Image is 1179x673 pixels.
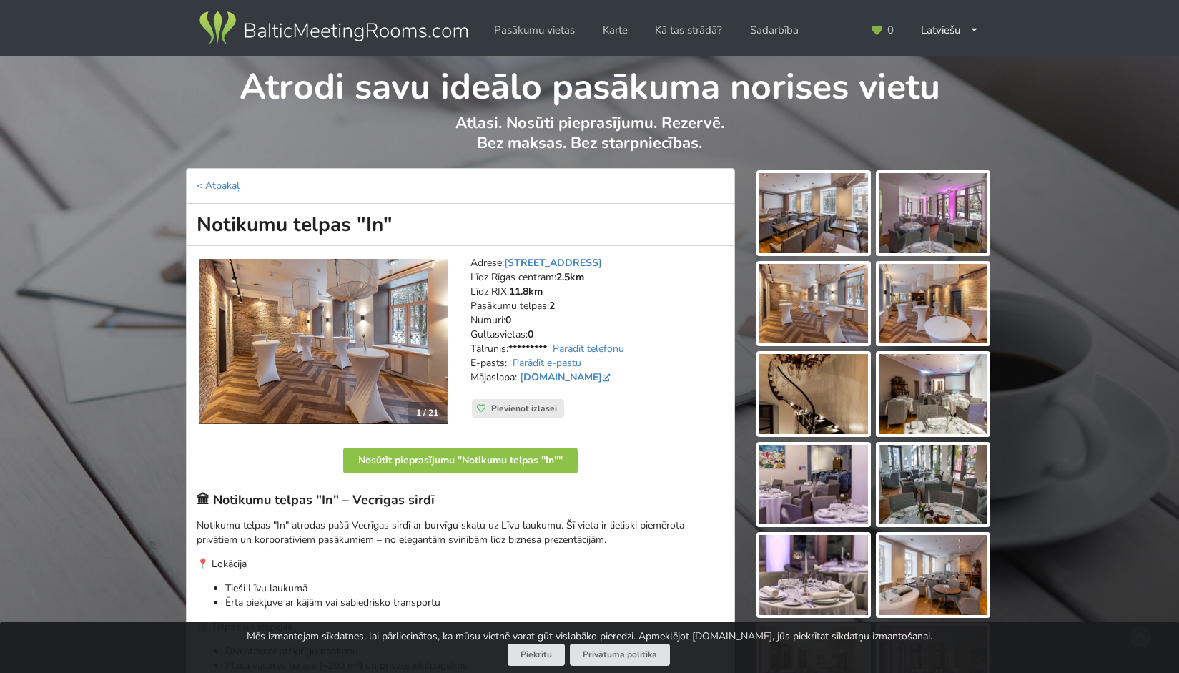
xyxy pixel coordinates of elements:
[879,535,987,615] img: Notikumu telpas "In" | Vecrīga | Pasākumu vieta - galerijas bilde
[570,644,670,666] a: Privātuma politika
[197,9,470,49] img: Baltic Meeting Rooms
[740,16,809,44] a: Sadarbība
[593,16,638,44] a: Karte
[528,328,533,341] strong: 0
[197,492,724,509] h3: 🏛 Notikumu telpas "In" – Vecrīgas sirdī
[187,113,992,168] p: Atlasi. Nosūti pieprasījumu. Rezervē. Bez maksas. Bez starpniecības.
[186,204,735,246] h1: Notikumu telpas "In"
[556,270,584,284] strong: 2.5km
[509,285,543,298] strong: 11.8km
[508,644,565,666] button: Piekrītu
[759,535,868,615] img: Notikumu telpas "In" | Vecrīga | Pasākumu vieta - galerijas bilde
[197,179,240,192] a: < Atpakaļ
[911,16,989,44] div: Latviešu
[759,354,868,434] img: Notikumu telpas "In" | Vecrīga | Pasākumu vieta - galerijas bilde
[549,299,555,313] strong: 2
[645,16,732,44] a: Kā tas strādā?
[225,581,724,596] li: Tieši Līvu laukumā
[759,264,868,344] img: Notikumu telpas "In" | Vecrīga | Pasākumu vieta - galerijas bilde
[553,342,624,355] a: Parādīt telefonu
[879,173,987,253] img: Notikumu telpas "In" | Vecrīga | Pasākumu vieta - galerijas bilde
[759,173,868,253] img: Notikumu telpas "In" | Vecrīga | Pasākumu vieta - galerijas bilde
[470,256,724,399] address: Adrese: Līdz Rīgas centram: Līdz RIX: Pasākumu telpas: Numuri: Gultasvietas: Tālrunis: E-pasts: M...
[197,519,724,547] p: Notikumu telpas "In" atrodas pašā Vecrīgas sirdī ar burvīgu skatu uz Līvu laukumu. Šī vieta ir li...
[199,259,448,425] img: Restorāns, bārs | Vecrīga | Notikumu telpas "In"
[491,403,557,414] span: Pievienot izlasei
[408,402,447,423] div: 1 / 21
[505,313,511,327] strong: 0
[197,557,724,571] p: 📍 Lokācija
[513,356,581,370] a: Parādīt e-pastu
[520,370,613,384] a: [DOMAIN_NAME]
[879,445,987,525] img: Notikumu telpas "In" | Vecrīga | Pasākumu vieta - galerijas bilde
[759,445,868,525] img: Notikumu telpas "In" | Vecrīga | Pasākumu vieta - galerijas bilde
[504,256,602,270] a: [STREET_ADDRESS]
[887,25,894,36] span: 0
[187,56,992,110] h1: Atrodi savu ideālo pasākuma norises vietu
[197,620,724,634] p: 🏢 Telpas un iespējas
[484,16,585,44] a: Pasākumu vietas
[343,448,578,473] button: Nosūtīt pieprasījumu "Notikumu telpas "In""
[199,259,448,425] a: Restorāns, bārs | Vecrīga | Notikumu telpas "In" 1 / 21
[879,354,987,434] img: Notikumu telpas "In" | Vecrīga | Pasākumu vieta - galerijas bilde
[225,596,724,610] li: Ērta piekļuve ar kājām vai sabiedrisko transportu
[879,264,987,344] img: Notikumu telpas "In" | Vecrīga | Pasākumu vieta - galerijas bilde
